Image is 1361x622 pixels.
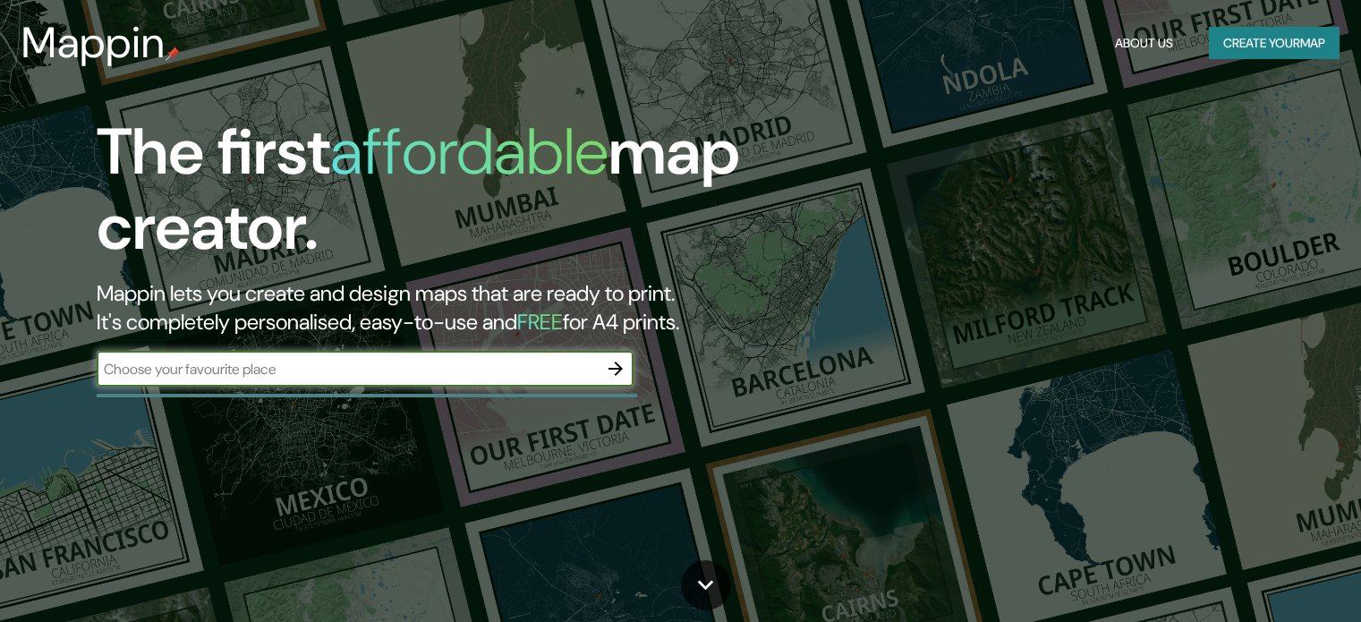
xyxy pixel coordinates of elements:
h5: FREE [517,308,563,336]
h1: affordable [330,110,608,193]
img: mappin-pin [166,47,180,61]
h1: The first map creator. [97,115,778,279]
h3: Mappin [21,18,166,68]
input: Choose your favourite place [97,359,598,379]
button: About Us [1108,27,1180,60]
h2: Mappin lets you create and design maps that are ready to print. It's completely personalised, eas... [97,279,778,337]
button: Create yourmap [1209,27,1340,60]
